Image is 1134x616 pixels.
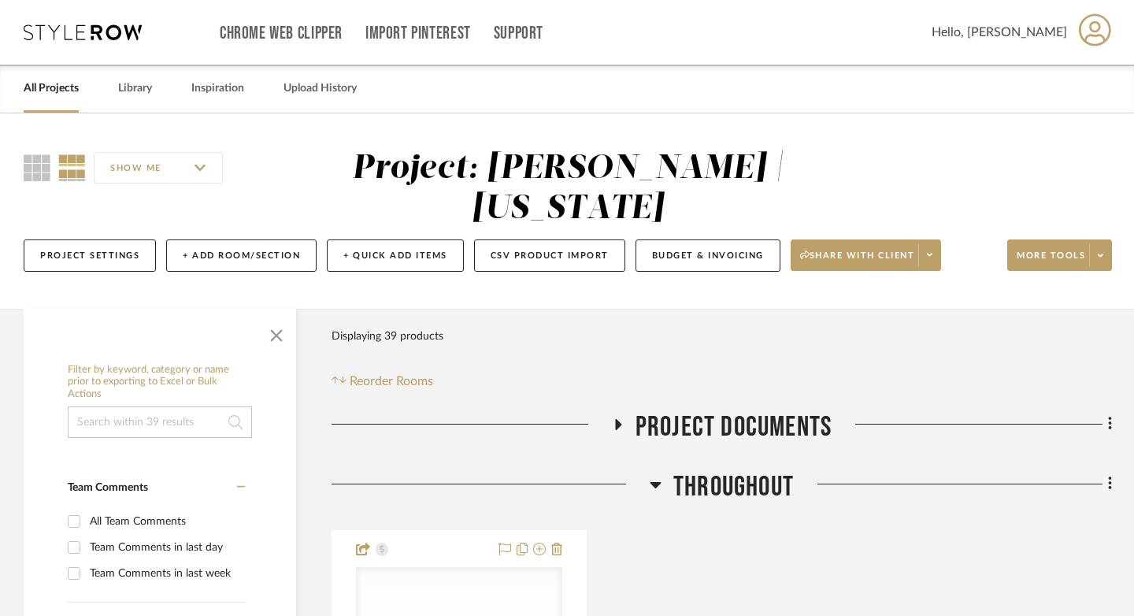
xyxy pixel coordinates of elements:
span: Throughout [673,470,794,504]
button: CSV Product Import [474,239,625,272]
div: Team Comments in last week [90,561,241,586]
span: Project Documents [636,410,832,444]
span: Team Comments [68,482,148,493]
input: Search within 39 results [68,406,252,438]
a: All Projects [24,78,79,99]
a: Import Pinterest [365,27,471,40]
button: Reorder Rooms [332,372,433,391]
a: Library [118,78,152,99]
span: Hello, [PERSON_NAME] [932,23,1067,42]
button: Project Settings [24,239,156,272]
button: + Quick Add Items [327,239,464,272]
button: Close [261,317,292,348]
a: Inspiration [191,78,244,99]
button: Budget & Invoicing [636,239,780,272]
h6: Filter by keyword, category or name prior to exporting to Excel or Bulk Actions [68,364,252,401]
span: Share with client [800,250,915,273]
button: + Add Room/Section [166,239,317,272]
button: Share with client [791,239,942,271]
span: Reorder Rooms [350,372,433,391]
a: Upload History [283,78,357,99]
a: Chrome Web Clipper [220,27,343,40]
button: More tools [1007,239,1112,271]
div: Displaying 39 products [332,321,443,352]
a: Support [494,27,543,40]
div: All Team Comments [90,509,241,534]
div: Project: [PERSON_NAME] | [US_STATE] [352,152,784,225]
span: More tools [1017,250,1085,273]
div: Team Comments in last day [90,535,241,560]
